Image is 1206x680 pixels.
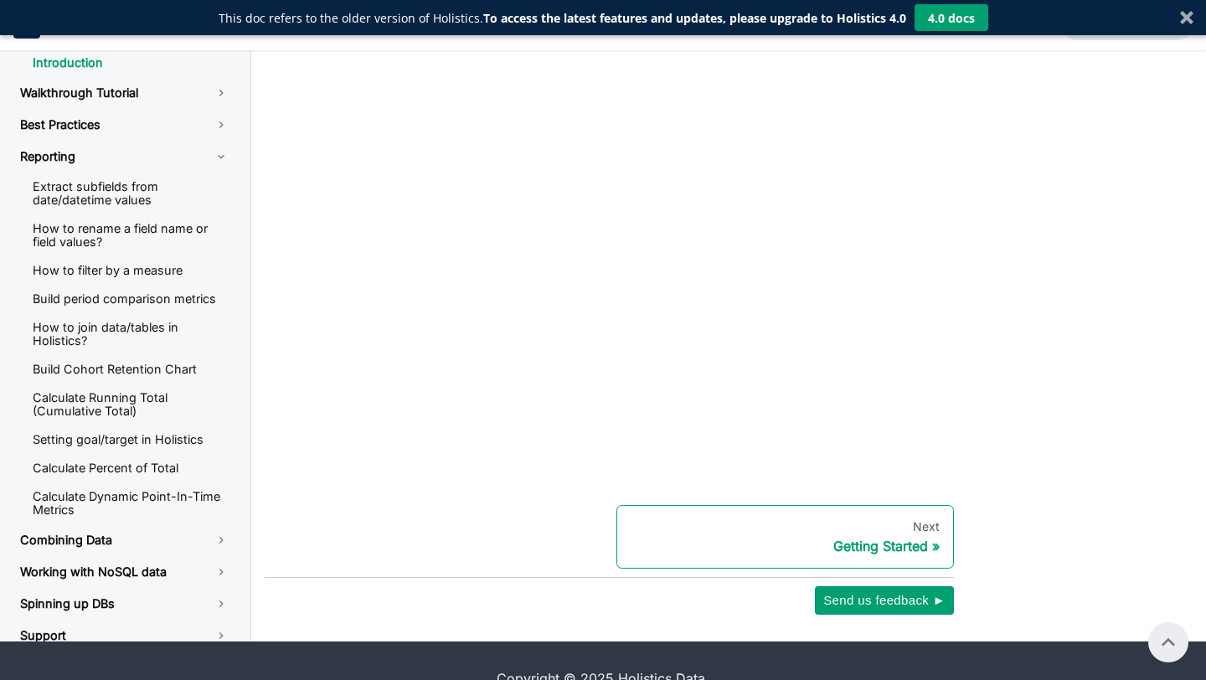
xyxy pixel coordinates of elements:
a: Introduction [19,50,243,75]
nav: Docs pages [265,505,954,569]
a: Build Cohort Retention Chart [19,357,243,382]
span: Send us feedback ► [823,590,946,611]
a: Extract subfields from date/datetime values [19,174,243,213]
a: How to join data/tables in Holistics? [19,315,243,353]
div: Getting Started [631,538,941,554]
a: Combining Data [7,526,243,554]
div: Next [631,519,941,534]
a: Spinning up DBs [7,590,243,618]
a: Walkthrough Tutorial [7,79,243,107]
a: How to rename a field name or field values? [19,216,243,255]
a: Support [7,621,243,650]
a: Build period comparison metrics [19,286,243,312]
a: Setting goal/target in Holistics [19,427,243,452]
a: Calculate Running Total (Cumulative Total) [19,385,243,424]
a: How to filter by a measure [19,258,243,283]
a: NextGetting Started [616,505,955,569]
a: Calculate Percent of Total [19,456,243,481]
a: Reporting [7,142,243,171]
a: HolisticsHolistics Docs (3.0) [13,12,173,39]
p: This doc refers to the older version of Holistics. [219,9,906,27]
strong: To access the latest features and updates, please upgrade to Holistics 4.0 [483,10,906,26]
div: This doc refers to the older version of Holistics.To access the latest features and updates, plea... [219,9,906,27]
button: 4.0 docs [915,4,988,31]
a: Calculate Dynamic Point-In-Time Metrics [19,484,243,523]
a: Working with NoSQL data [7,558,243,586]
a: Best Practices [7,111,243,139]
button: Scroll back to top [1148,622,1188,662]
button: Send us feedback ► [815,586,954,615]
